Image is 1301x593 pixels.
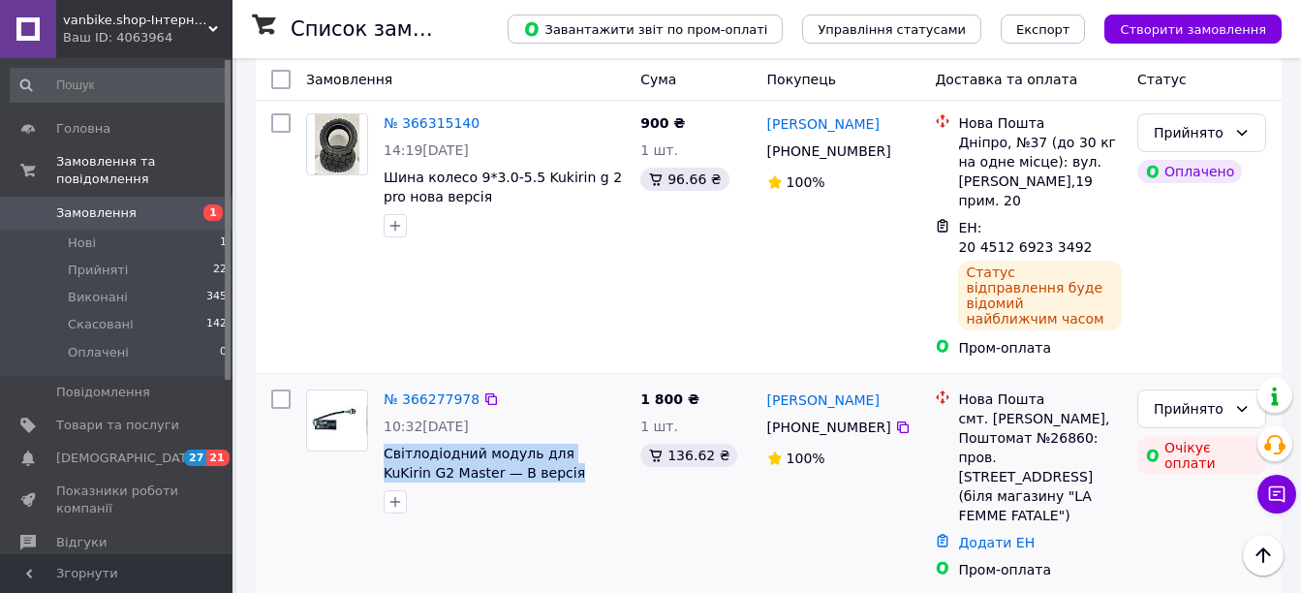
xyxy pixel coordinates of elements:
span: Показники роботи компанії [56,483,179,517]
span: 345 [206,289,227,306]
span: 22 [213,262,227,279]
span: 1 шт. [640,142,678,158]
div: Прийнято [1154,398,1226,420]
span: Скасовані [68,316,134,333]
span: Товари та послуги [56,417,179,434]
input: Пошук [10,68,229,103]
a: [PERSON_NAME] [767,114,880,134]
span: 1 шт. [640,419,678,434]
div: Оплачено [1137,160,1242,183]
div: смт. [PERSON_NAME], Поштомат №26860: пров. [STREET_ADDRESS] (біля магазину "LA FEMME FATALE") [958,409,1122,525]
a: Створити замовлення [1085,20,1282,36]
span: Відгуки [56,534,107,551]
div: [PHONE_NUMBER] [763,414,895,441]
span: Нові [68,234,96,252]
img: Фото товару [315,114,360,174]
span: Замовлення [306,72,392,87]
span: Доставка та оплата [935,72,1077,87]
span: Cума [640,72,676,87]
span: vanbike.shop-Інтернет магазин електротранспорту [63,12,208,29]
span: Виконані [68,289,128,306]
button: Управління статусами [802,15,981,44]
span: Створити замовлення [1120,22,1266,37]
span: Завантажити звіт по пром-оплаті [523,20,767,38]
span: 1 [220,234,227,252]
h1: Список замовлень [291,17,487,41]
img: Фото товару [307,406,367,434]
span: Замовлення [56,204,137,222]
span: [DEMOGRAPHIC_DATA] [56,450,200,467]
div: Нова Пошта [958,390,1122,409]
span: Замовлення та повідомлення [56,153,232,188]
span: Головна [56,120,110,138]
span: Управління статусами [818,22,966,37]
a: [PERSON_NAME] [767,390,880,410]
div: Пром-оплата [958,338,1122,358]
div: Статус відправлення буде відомий найближчим часом [958,261,1122,330]
span: Прийняті [68,262,128,279]
div: Очікує оплати [1137,436,1266,475]
button: Наверх [1243,535,1284,576]
button: Завантажити звіт по пром-оплаті [508,15,783,44]
div: Прийнято [1154,122,1226,143]
span: 0 [220,344,227,361]
span: 900 ₴ [640,115,685,131]
span: 100% [787,174,825,190]
div: Дніпро, №37 (до 30 кг на одне місце): вул. [PERSON_NAME],19 прим. 20 [958,133,1122,210]
span: Експорт [1016,22,1070,37]
span: 1 [203,204,223,221]
a: Фото товару [306,113,368,175]
span: 10:32[DATE] [384,419,469,434]
div: [PHONE_NUMBER] [763,138,895,165]
span: 21 [206,450,229,466]
div: Нова Пошта [958,113,1122,133]
a: Світлодіодний модуль для KuKirin G2 Master — B версія [384,446,585,481]
span: 1 800 ₴ [640,391,699,407]
a: Фото товару [306,390,368,452]
a: Додати ЕН [958,535,1035,550]
button: Створити замовлення [1104,15,1282,44]
span: Покупець [767,72,836,87]
div: 96.66 ₴ [640,168,728,191]
a: № 366277978 [384,391,480,407]
span: ЕН: 20 4512 6923 3492 [958,220,1092,255]
a: № 366315140 [384,115,480,131]
span: 27 [184,450,206,466]
span: Статус [1137,72,1187,87]
button: Чат з покупцем [1257,475,1296,514]
span: Повідомлення [56,384,150,401]
button: Експорт [1001,15,1086,44]
span: 14:19[DATE] [384,142,469,158]
div: Ваш ID: 4063964 [63,29,232,47]
a: Шина колесо 9*3.0-5.5 Kukirin g 2 pro нова версія [384,170,622,204]
div: Пром-оплата [958,560,1122,579]
div: 136.62 ₴ [640,444,737,467]
span: 100% [787,451,825,466]
span: Оплачені [68,344,129,361]
span: 142 [206,316,227,333]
